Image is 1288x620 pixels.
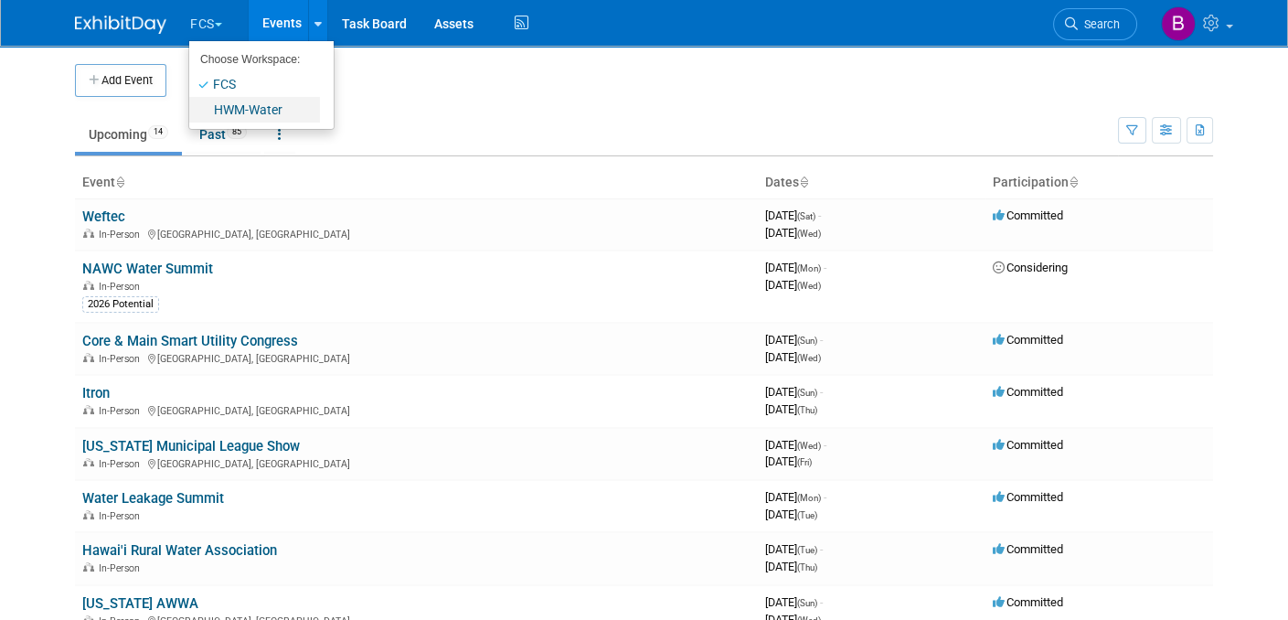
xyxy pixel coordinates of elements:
img: In-Person Event [83,281,94,290]
span: [DATE] [765,226,821,240]
span: In-Person [99,229,145,241]
img: In-Person Event [83,562,94,572]
span: [DATE] [765,350,821,364]
a: NAWC Water Summit [82,261,213,277]
span: In-Person [99,405,145,417]
span: (Thu) [797,405,817,415]
a: [US_STATE] Municipal League Show [82,438,300,454]
span: [DATE] [765,438,826,452]
span: Search [1078,17,1120,31]
span: In-Person [99,458,145,470]
span: (Tue) [797,510,817,520]
span: [DATE] [765,542,823,556]
span: (Thu) [797,562,817,572]
img: In-Person Event [83,458,94,467]
span: - [820,595,823,609]
span: [DATE] [765,595,823,609]
div: [GEOGRAPHIC_DATA], [GEOGRAPHIC_DATA] [82,402,750,417]
span: Committed [993,333,1063,347]
span: [DATE] [765,490,826,504]
span: [DATE] [765,333,823,347]
span: (Wed) [797,229,821,239]
span: (Wed) [797,281,821,291]
span: (Wed) [797,353,821,363]
img: In-Person Event [83,510,94,519]
span: (Sat) [797,211,815,221]
img: In-Person Event [83,405,94,414]
a: Upcoming14 [75,117,182,152]
span: [DATE] [765,508,817,521]
a: [US_STATE] AWWA [82,595,198,612]
span: [DATE] [765,261,826,274]
a: Hawai'i Rural Water Association [82,542,277,559]
img: In-Person Event [83,353,94,362]
li: Choose Workspace: [189,48,320,71]
span: Considering [993,261,1068,274]
span: [DATE] [765,278,821,292]
span: (Sun) [797,388,817,398]
div: [GEOGRAPHIC_DATA], [GEOGRAPHIC_DATA] [82,226,750,241]
span: - [820,385,823,399]
div: [GEOGRAPHIC_DATA], [GEOGRAPHIC_DATA] [82,455,750,470]
div: 2026 Potential [82,296,159,313]
span: Committed [993,542,1063,556]
a: Search [1053,8,1137,40]
a: Weftec [82,208,125,225]
a: Itron [82,385,110,401]
span: (Mon) [797,263,821,273]
a: Sort by Event Name [115,175,124,189]
span: [DATE] [765,560,817,573]
a: Core & Main Smart Utility Congress [82,333,298,349]
span: [DATE] [765,385,823,399]
img: Barb DeWyer [1161,6,1196,41]
span: - [824,438,826,452]
span: (Fri) [797,457,812,467]
span: In-Person [99,510,145,522]
a: FCS [189,71,320,97]
span: Committed [993,438,1063,452]
span: In-Person [99,281,145,293]
span: - [820,333,823,347]
span: 85 [227,125,247,139]
a: HWM-Water [189,97,320,123]
img: In-Person Event [83,229,94,238]
span: (Tue) [797,545,817,555]
span: - [818,208,821,222]
span: Committed [993,208,1063,222]
th: Participation [985,167,1213,198]
a: Past85 [186,117,261,152]
span: (Sun) [797,336,817,346]
span: - [824,490,826,504]
img: ExhibitDay [75,16,166,34]
span: [DATE] [765,208,821,222]
div: [GEOGRAPHIC_DATA], [GEOGRAPHIC_DATA] [82,350,750,365]
a: Sort by Participation Type [1069,175,1078,189]
span: Committed [993,385,1063,399]
button: Add Event [75,64,166,97]
span: Committed [993,490,1063,504]
a: Sort by Start Date [799,175,808,189]
span: In-Person [99,353,145,365]
span: - [824,261,826,274]
span: - [820,542,823,556]
a: Water Leakage Summit [82,490,224,507]
span: 14 [148,125,168,139]
span: Committed [993,595,1063,609]
span: (Wed) [797,441,821,451]
span: (Sun) [797,598,817,608]
span: [DATE] [765,454,812,468]
span: [DATE] [765,402,817,416]
span: (Mon) [797,493,821,503]
span: In-Person [99,562,145,574]
th: Event [75,167,758,198]
th: Dates [758,167,985,198]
